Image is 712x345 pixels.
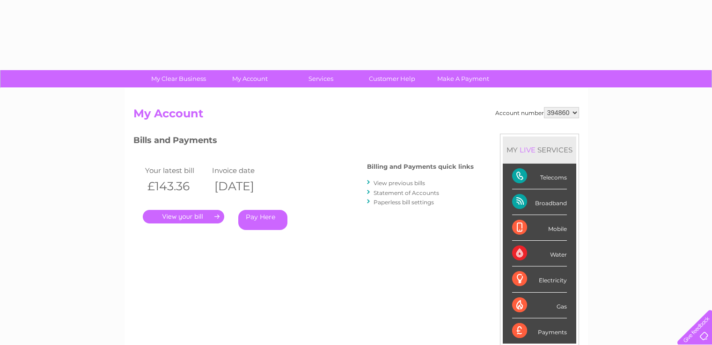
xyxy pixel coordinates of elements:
[143,164,210,177] td: Your latest bill
[512,215,567,241] div: Mobile
[512,293,567,318] div: Gas
[238,210,287,230] a: Pay Here
[133,134,474,150] h3: Bills and Payments
[210,177,277,196] th: [DATE]
[374,199,434,206] a: Paperless bill settings
[503,137,576,163] div: MY SERVICES
[367,163,474,170] h4: Billing and Payments quick links
[374,189,439,196] a: Statement of Accounts
[512,189,567,215] div: Broadband
[143,210,224,223] a: .
[512,164,567,189] div: Telecoms
[282,70,360,87] a: Services
[143,177,210,196] th: £143.36
[425,70,502,87] a: Make A Payment
[512,241,567,266] div: Water
[512,318,567,344] div: Payments
[133,107,579,125] h2: My Account
[495,107,579,118] div: Account number
[374,180,425,187] a: View previous bills
[512,266,567,292] div: Electricity
[210,164,277,177] td: Invoice date
[518,145,537,154] div: LIVE
[140,70,217,87] a: My Clear Business
[211,70,288,87] a: My Account
[353,70,431,87] a: Customer Help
